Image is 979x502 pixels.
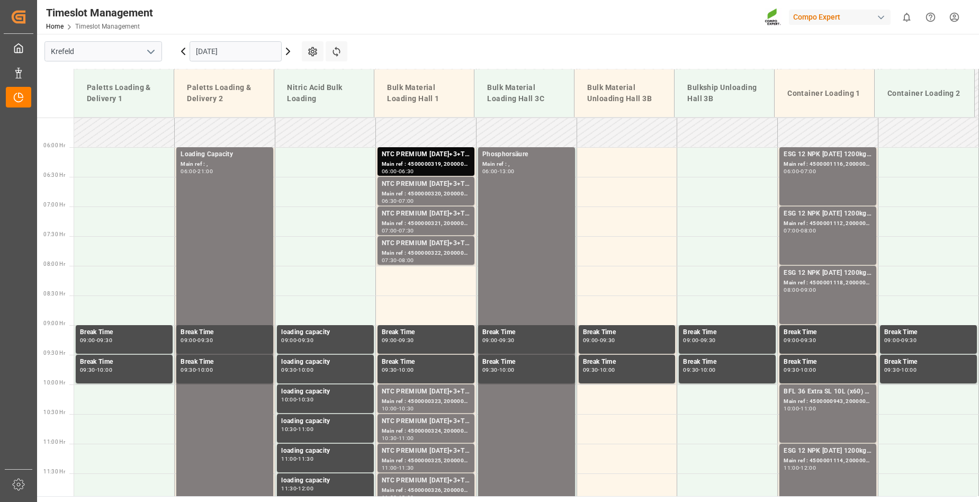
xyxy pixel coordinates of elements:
div: 09:30 [801,338,816,343]
div: Break Time [181,357,269,367]
div: 10:00 [901,367,917,372]
div: NTC PREMIUM [DATE]+3+TE BULK [382,238,470,249]
div: - [397,228,399,233]
div: Main ref : 4500000324, 2000000077 [382,427,470,436]
div: loading capacity [281,416,370,427]
span: 06:00 Hr [43,142,65,148]
div: 11:30 [382,495,397,500]
div: 09:30 [901,338,917,343]
div: 09:00 [683,338,698,343]
span: 09:30 Hr [43,350,65,356]
span: 09:00 Hr [43,320,65,326]
div: - [799,169,801,174]
div: 09:30 [97,338,112,343]
div: - [900,367,901,372]
div: NTC PREMIUM [DATE]+3+TE BULK [382,149,470,160]
div: Paletts Loading & Delivery 1 [83,78,165,109]
div: 10:30 [382,436,397,441]
div: Timeslot Management [46,5,153,21]
div: - [397,199,399,203]
span: 10:00 Hr [43,380,65,386]
div: 06:30 [399,169,414,174]
div: Main ref : 4500001118, 2000001086 [784,279,872,288]
span: 10:30 Hr [43,409,65,415]
div: Main ref : 4500001116, 2000001086 [784,160,872,169]
div: NTC PREMIUM [DATE]+3+TE BULK [382,416,470,427]
div: 10:00 [499,367,515,372]
div: Main ref : 4500000319, 2000000077 [382,160,470,169]
div: 06:00 [482,169,498,174]
div: 09:30 [281,367,297,372]
div: 09:00 [801,288,816,292]
div: - [196,338,197,343]
div: 09:30 [583,367,598,372]
div: 08:00 [784,288,799,292]
div: 09:30 [399,338,414,343]
div: Main ref : 4500000943, 2000000680 [784,397,872,406]
div: - [397,495,399,500]
div: Break Time [884,357,973,367]
div: 09:30 [382,367,397,372]
div: Break Time [784,357,872,367]
span: 08:30 Hr [43,291,65,297]
div: 11:30 [298,456,313,461]
div: Break Time [181,327,269,338]
div: loading capacity [281,476,370,486]
div: 10:00 [197,367,213,372]
div: - [397,465,399,470]
div: Phosphorsäure [482,149,571,160]
div: BFL 36 Extra SL 10L (x60) EN,TR MTO;NTC N-MAX 24-5-5 25KG (x42) INTBFL 36 Extra SL 10L (x60) EN,T... [784,387,872,397]
div: 11:30 [399,465,414,470]
div: 11:00 [281,456,297,461]
div: 11:30 [281,486,297,491]
div: 08:00 [801,228,816,233]
div: 11:00 [784,465,799,470]
div: Break Time [80,327,168,338]
div: Break Time [683,357,771,367]
div: Break Time [583,327,671,338]
div: 09:00 [583,338,598,343]
button: Compo Expert [789,7,895,27]
div: Main ref : 4500001114, 2000001086 [784,456,872,465]
div: 07:00 [399,199,414,203]
span: 11:30 Hr [43,469,65,474]
div: 07:30 [399,228,414,233]
div: - [297,456,298,461]
div: Container Loading 2 [883,84,966,103]
div: NTC PREMIUM [DATE]+3+TE BULK [382,446,470,456]
div: Main ref : 4500000326, 2000000077 [382,486,470,495]
div: Break Time [583,357,671,367]
div: 21:00 [197,169,213,174]
div: ESG 12 NPK [DATE] 1200kg BB [784,446,872,456]
div: Nitric Acid Bulk Loading [283,78,365,109]
div: - [698,338,700,343]
div: ESG 12 NPK [DATE] 1200kg BB [784,209,872,219]
div: Container Loading 1 [783,84,866,103]
div: - [498,169,499,174]
div: 09:00 [281,338,297,343]
div: 09:30 [700,338,716,343]
div: - [498,367,499,372]
div: 12:00 [298,486,313,491]
div: 12:00 [801,465,816,470]
div: Main ref : 4500000321, 2000000077 [382,219,470,228]
div: Break Time [80,357,168,367]
div: 10:00 [97,367,112,372]
span: 07:00 Hr [43,202,65,208]
div: 10:00 [801,367,816,372]
a: Home [46,23,64,30]
div: 11:00 [298,427,313,432]
div: 09:00 [884,338,900,343]
div: 07:00 [382,228,397,233]
div: ESG 12 NPK [DATE] 1200kg BB [784,149,872,160]
div: NTC PREMIUM [DATE]+3+TE BULK [382,209,470,219]
div: 09:30 [683,367,698,372]
div: - [397,406,399,411]
div: 06:00 [784,169,799,174]
div: 09:00 [80,338,95,343]
div: 09:30 [80,367,95,372]
div: Main ref : , [181,160,269,169]
div: 07:30 [382,258,397,263]
input: DD.MM.YYYY [190,41,282,61]
div: 09:30 [181,367,196,372]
